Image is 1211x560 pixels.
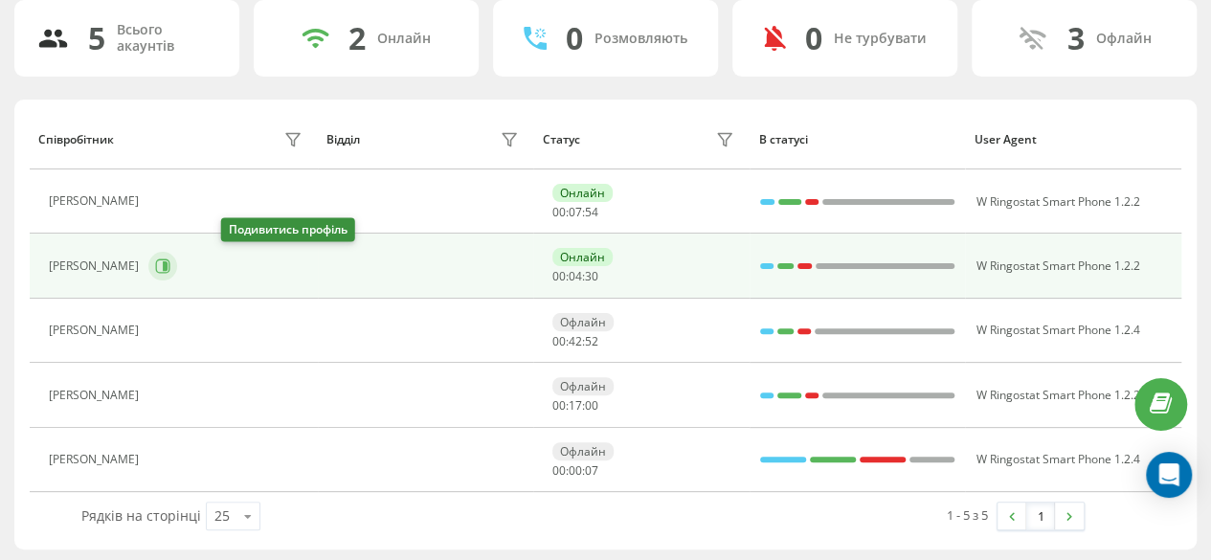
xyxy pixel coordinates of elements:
[569,268,582,284] span: 04
[569,204,582,220] span: 07
[38,133,114,146] div: Співробітник
[976,193,1139,210] span: W Ringostat Smart Phone 1.2.2
[326,133,360,146] div: Відділ
[552,313,614,331] div: Офлайн
[552,397,566,414] span: 00
[1067,20,1085,56] div: 3
[552,270,598,283] div: : :
[569,333,582,349] span: 42
[594,31,687,47] div: Розмовляють
[221,218,355,242] div: Подивитись профіль
[348,20,366,56] div: 2
[81,506,201,525] span: Рядків на сторінці
[552,335,598,348] div: : :
[1146,452,1192,498] div: Open Intercom Messenger
[585,397,598,414] span: 00
[1096,31,1152,47] div: Офлайн
[566,20,583,56] div: 0
[88,20,105,56] div: 5
[975,133,1173,146] div: User Agent
[552,184,613,202] div: Онлайн
[214,506,230,526] div: 25
[552,442,614,460] div: Офлайн
[552,248,613,266] div: Онлайн
[117,22,216,55] div: Всього акаунтів
[585,462,598,479] span: 07
[49,259,144,273] div: [PERSON_NAME]
[49,389,144,402] div: [PERSON_NAME]
[976,258,1139,274] span: W Ringostat Smart Phone 1.2.2
[552,268,566,284] span: 00
[552,204,566,220] span: 00
[377,31,431,47] div: Онлайн
[552,206,598,219] div: : :
[569,462,582,479] span: 00
[552,462,566,479] span: 00
[49,324,144,337] div: [PERSON_NAME]
[552,377,614,395] div: Офлайн
[805,20,822,56] div: 0
[834,31,927,47] div: Не турбувати
[49,194,144,208] div: [PERSON_NAME]
[585,268,598,284] span: 30
[976,387,1139,403] span: W Ringostat Smart Phone 1.2.2
[758,133,956,146] div: В статусі
[552,399,598,413] div: : :
[552,333,566,349] span: 00
[947,505,988,525] div: 1 - 5 з 5
[585,333,598,349] span: 52
[49,453,144,466] div: [PERSON_NAME]
[976,451,1139,467] span: W Ringostat Smart Phone 1.2.4
[1026,503,1055,529] a: 1
[552,464,598,478] div: : :
[543,133,580,146] div: Статус
[569,397,582,414] span: 17
[976,322,1139,338] span: W Ringostat Smart Phone 1.2.4
[585,204,598,220] span: 54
